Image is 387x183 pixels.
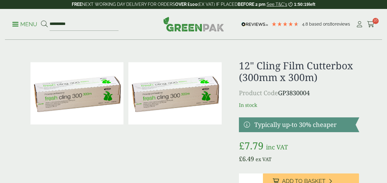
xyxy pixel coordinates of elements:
img: REVIEWS.io [241,22,268,26]
span: 16 [373,18,379,24]
i: Cart [367,21,375,27]
a: 16 [367,20,375,29]
span: ex VAT [256,156,272,163]
span: 180 [328,22,335,26]
span: inc VAT [266,143,288,151]
span: 1:50:19 [294,2,309,7]
img: GreenPak Supplies [163,17,224,31]
strong: FREE [72,2,82,7]
p: GP3830004 [239,88,359,98]
img: 12 [30,62,124,124]
span: reviews [335,22,350,26]
strong: BEFORE 2 pm [238,2,265,7]
img: 12 [128,62,222,124]
span: Product Code [239,89,278,97]
bdi: 7.79 [239,139,264,152]
p: In stock [239,101,359,109]
span: Based on [309,22,328,26]
span: left [309,2,315,7]
span: £ [239,155,242,163]
a: Menu [12,21,37,27]
div: 4.78 Stars [271,21,299,27]
span: £ [239,139,244,152]
bdi: 6.49 [239,155,254,163]
span: 4.8 [302,22,309,26]
strong: OVER £100 [175,2,198,7]
p: Menu [12,21,37,28]
i: My Account [356,21,363,27]
h1: 12" Cling Film Cutterbox (300mm x 300m) [239,60,359,83]
a: See T&C's [267,2,287,7]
